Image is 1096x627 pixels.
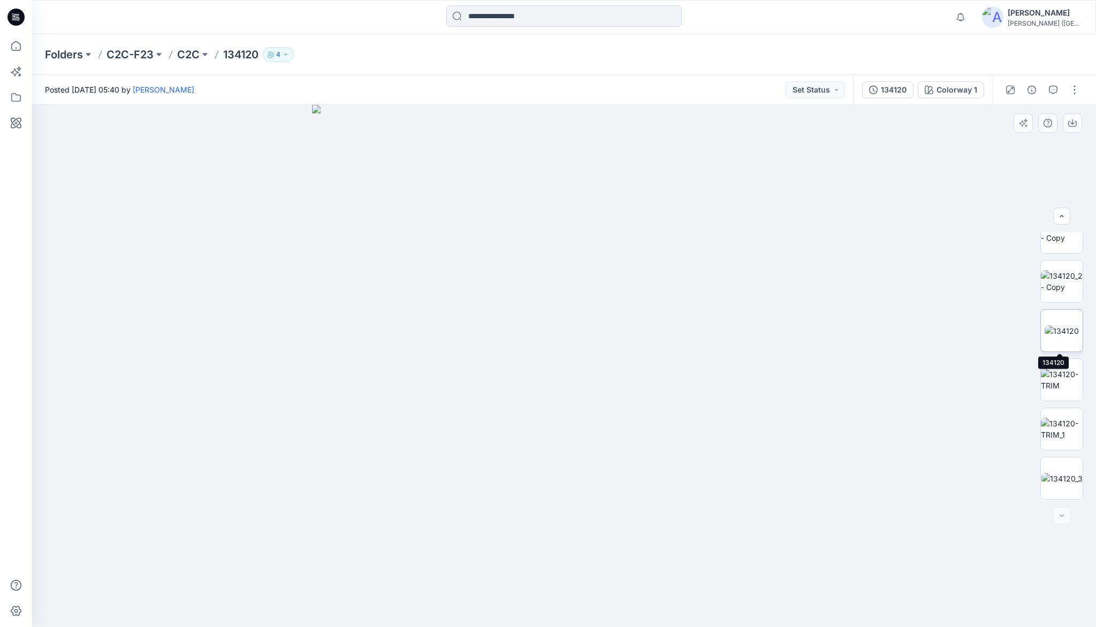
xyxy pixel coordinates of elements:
[1041,473,1083,484] img: 134120_3
[177,47,200,62] a: C2C
[1045,325,1079,337] img: 134120
[312,105,817,627] img: eyJhbGciOiJIUzI1NiIsImtpZCI6IjAiLCJzbHQiOiJzZXMiLCJ0eXAiOiJKV1QifQ.eyJkYXRhIjp7InR5cGUiOiJzdG9yYW...
[45,47,83,62] a: Folders
[862,81,914,98] button: 134120
[45,84,194,95] span: Posted [DATE] 05:40 by
[1041,418,1083,440] img: 134120-TRIM_1
[223,47,258,62] p: 134120
[1041,270,1083,293] img: 134120_2 - Copy
[1008,19,1083,27] div: [PERSON_NAME] ([GEOGRAPHIC_DATA]) Exp...
[1008,6,1083,19] div: [PERSON_NAME]
[937,84,977,96] div: Colorway 1
[881,84,907,96] div: 134120
[133,85,194,94] a: [PERSON_NAME]
[106,47,154,62] a: C2C-F23
[1041,369,1083,391] img: 134120-TRIM
[276,49,280,60] p: 4
[1023,81,1040,98] button: Details
[1041,221,1083,243] img: 134120_1 - Copy
[982,6,1003,28] img: avatar
[918,81,984,98] button: Colorway 1
[263,47,294,62] button: 4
